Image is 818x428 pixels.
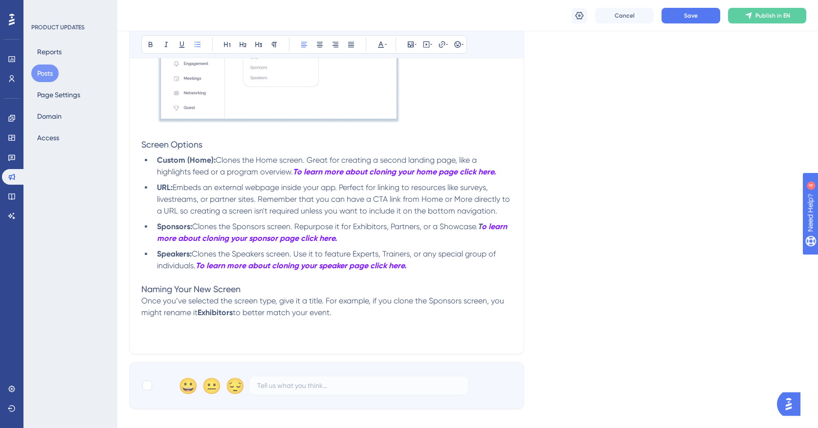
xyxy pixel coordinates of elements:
strong: Custom (Home): [157,155,216,165]
span: Clones the Sponsors screen. Repurpose it for Exhibitors, Partners, or a Showcase. [192,222,478,231]
strong: To learn more about cloning your speaker page click here. [196,261,406,270]
button: Access [31,129,65,147]
div: PRODUCT UPDATES [31,23,85,31]
span: Naming Your New Screen [141,284,241,294]
button: Publish in EN [728,8,806,23]
button: Page Settings [31,86,86,104]
span: to better match your event. [233,308,332,317]
strong: Speakers: [157,249,192,258]
span: Save [684,12,698,20]
div: 4 [68,5,71,13]
span: Embeds an external webpage inside your app. Perfect for linking to resources like surveys, livest... [157,183,512,215]
button: Domain [31,107,67,125]
button: Posts [31,64,59,82]
span: Once you’ve selected the screen type, give it a title. For example, if you clone the Sponsors scr... [141,296,506,317]
button: Reports [31,43,67,61]
strong: Exhibitors [198,308,233,317]
button: Cancel [595,8,654,23]
button: Save [662,8,720,23]
strong: To learn more about cloning your home page click here. [293,167,496,176]
strong: Sponsors: [157,222,192,231]
strong: URL: [157,183,173,192]
span: Need Help? [23,2,61,14]
span: Clones the Speakers screen. Use it to feature Experts, Trainers, or any special group of individu... [157,249,498,270]
span: Cancel [615,12,635,20]
span: Screen Options [141,139,202,150]
span: Clones the Home screen. Great for creating a second landing page, like a highlights feed or a pro... [157,155,479,176]
span: Publish in EN [755,12,790,20]
iframe: UserGuiding AI Assistant Launcher [777,389,806,419]
strong: T [478,222,482,231]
